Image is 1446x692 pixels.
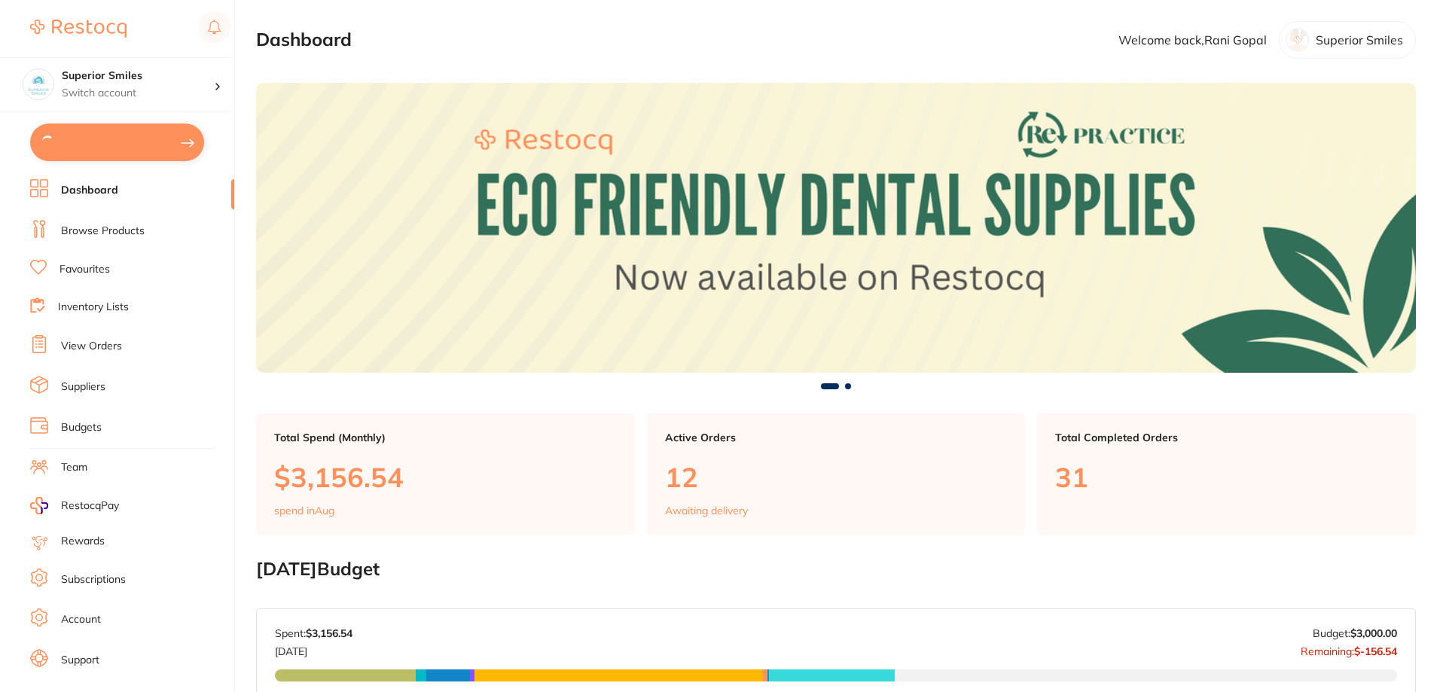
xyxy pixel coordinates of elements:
[256,559,1416,580] h2: [DATE] Budget
[30,497,48,514] img: RestocqPay
[647,413,1026,535] a: Active Orders12Awaiting delivery
[665,462,1008,492] p: 12
[274,462,617,492] p: $3,156.54
[1055,431,1398,444] p: Total Completed Orders
[1350,626,1397,640] strong: $3,000.00
[1301,639,1397,657] p: Remaining:
[1316,33,1403,47] p: Superior Smiles
[61,653,99,668] a: Support
[1313,627,1397,639] p: Budget:
[62,86,214,101] p: Switch account
[30,497,119,514] a: RestocqPay
[62,69,214,84] h4: Superior Smiles
[665,431,1008,444] p: Active Orders
[61,224,145,239] a: Browse Products
[1037,413,1416,535] a: Total Completed Orders31
[275,627,352,639] p: Spent:
[665,505,748,517] p: Awaiting delivery
[256,413,635,535] a: Total Spend (Monthly)$3,156.54spend inAug
[61,183,118,198] a: Dashboard
[1055,462,1398,492] p: 31
[61,460,87,475] a: Team
[23,69,53,99] img: Superior Smiles
[1354,645,1397,658] strong: $-156.54
[61,380,105,395] a: Suppliers
[30,20,127,38] img: Restocq Logo
[59,262,110,277] a: Favourites
[274,505,334,517] p: spend in Aug
[61,339,122,354] a: View Orders
[306,626,352,640] strong: $3,156.54
[275,639,352,657] p: [DATE]
[61,498,119,514] span: RestocqPay
[1118,33,1267,47] p: Welcome back, Rani Gopal
[61,534,105,549] a: Rewards
[274,431,617,444] p: Total Spend (Monthly)
[30,11,127,46] a: Restocq Logo
[58,300,129,315] a: Inventory Lists
[61,572,126,587] a: Subscriptions
[256,29,352,50] h2: Dashboard
[256,83,1416,373] img: Dashboard
[61,420,102,435] a: Budgets
[61,612,101,627] a: Account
